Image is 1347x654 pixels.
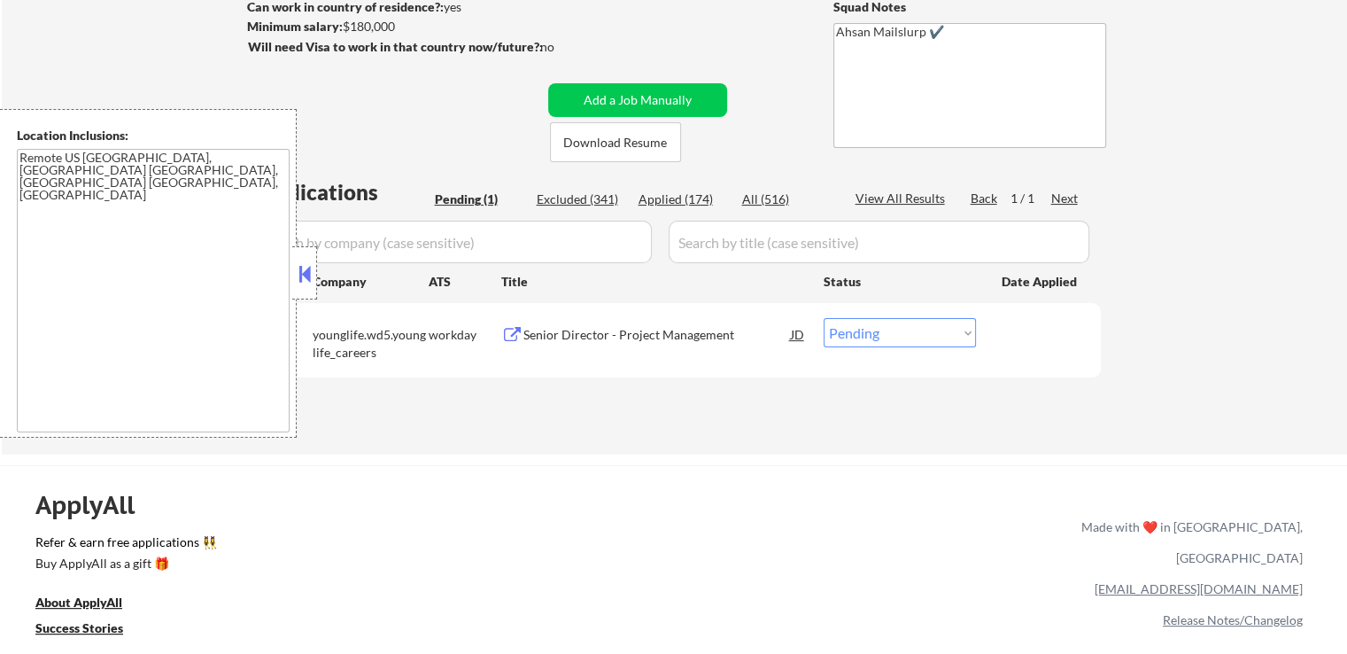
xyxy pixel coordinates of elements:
div: Excluded (341) [537,191,625,208]
div: Next [1051,190,1080,207]
div: Applied (174) [639,191,727,208]
div: ApplyAll [35,490,155,520]
div: Made with ❤️ in [GEOGRAPHIC_DATA], [GEOGRAPHIC_DATA] [1074,511,1303,573]
div: Pending (1) [435,191,523,208]
a: Buy ApplyAll as a gift 🎁 [35,555,213,577]
a: Refer & earn free applications 👯‍♀️ [35,536,711,555]
a: [EMAIL_ADDRESS][DOMAIN_NAME] [1095,581,1303,596]
div: ATS [429,273,501,291]
div: younglife.wd5.younglife_careers [313,326,429,361]
div: Title [501,273,807,291]
div: Location Inclusions: [17,127,290,144]
strong: Will need Visa to work in that country now/future?: [248,39,543,54]
u: About ApplyAll [35,595,122,610]
div: Company [313,273,429,291]
u: Success Stories [35,620,123,635]
div: workday [429,326,501,344]
div: Status [824,265,976,297]
div: Date Applied [1002,273,1080,291]
strong: Minimum salary: [247,19,343,34]
div: Buy ApplyAll as a gift 🎁 [35,557,213,570]
div: View All Results [855,190,950,207]
input: Search by company (case sensitive) [253,221,652,263]
div: 1 / 1 [1010,190,1051,207]
div: Back [971,190,999,207]
div: JD [789,318,807,350]
a: About ApplyAll [35,594,147,616]
input: Search by title (case sensitive) [669,221,1089,263]
div: Senior Director - Project Management [523,326,791,344]
div: Applications [253,182,429,203]
a: Success Stories [35,619,147,642]
button: Add a Job Manually [548,83,727,117]
button: Download Resume [550,122,681,162]
div: All (516) [742,191,831,208]
a: Release Notes/Changelog [1163,612,1303,627]
div: $180,000 [247,18,542,35]
div: no [540,38,591,56]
